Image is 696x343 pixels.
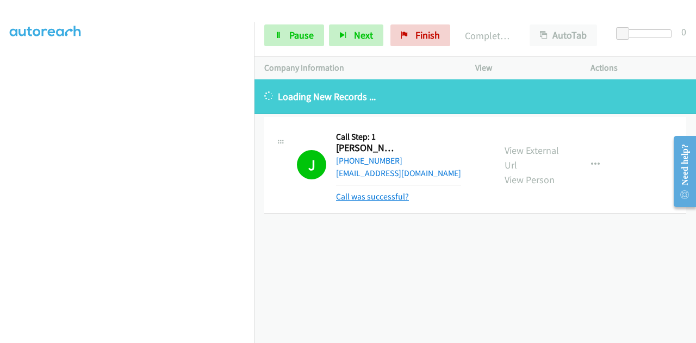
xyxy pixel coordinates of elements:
button: AutoTab [530,24,597,46]
a: Finish [390,24,450,46]
p: View [475,61,571,74]
a: [PHONE_NUMBER] [336,155,402,166]
h1: J [297,150,326,179]
p: Loading New Records ... [264,89,686,104]
span: Pause [289,29,314,41]
a: Call was successful? [336,191,409,202]
h2: [PERSON_NAME] [336,142,399,154]
a: Pause [264,24,324,46]
a: View External Url [505,144,559,171]
div: Delay between calls (in seconds) [622,29,672,38]
p: Completed All Calls [465,28,510,43]
iframe: Resource Center [665,128,696,215]
a: View Person [505,173,555,186]
span: Next [354,29,373,41]
div: 0 [681,24,686,39]
p: Company Information [264,61,456,74]
button: Next [329,24,383,46]
span: Finish [415,29,440,41]
p: Actions [591,61,686,74]
h5: Call Step: 1 [336,132,461,142]
a: [EMAIL_ADDRESS][DOMAIN_NAME] [336,168,461,178]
